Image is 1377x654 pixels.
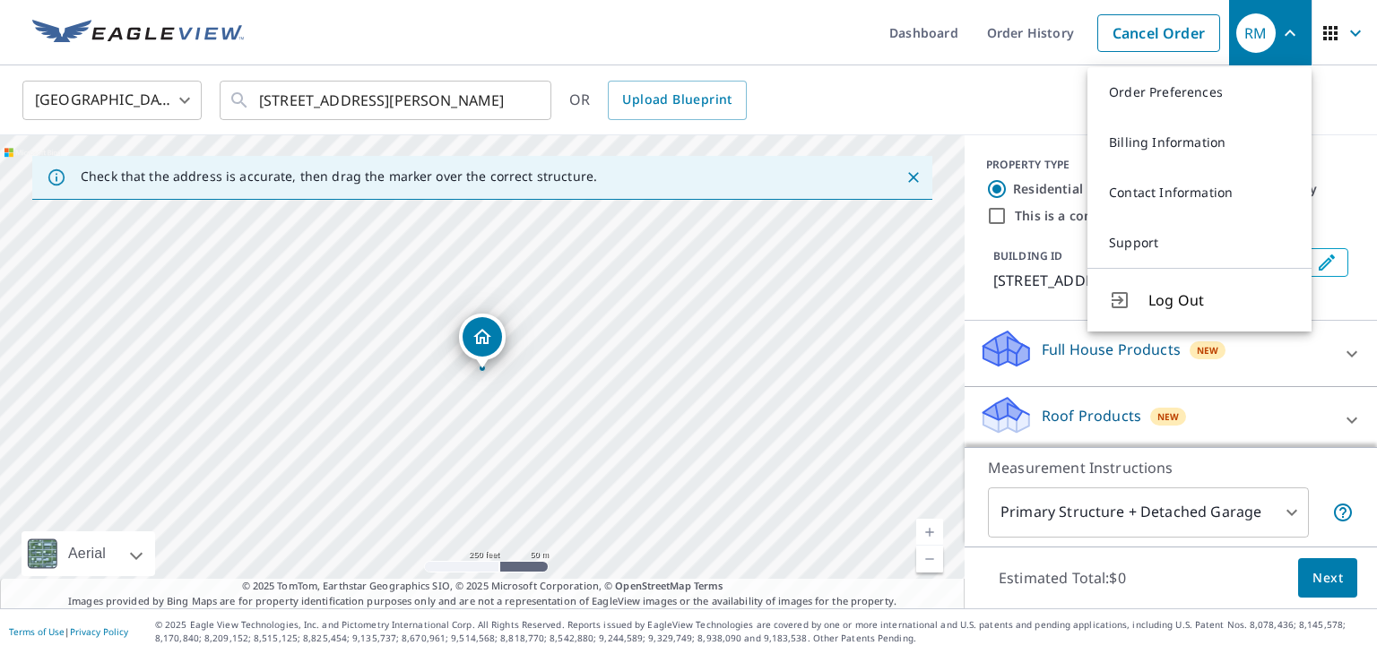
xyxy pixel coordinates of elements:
[622,89,732,111] span: Upload Blueprint
[9,625,65,638] a: Terms of Use
[1087,268,1312,331] button: Log Out
[993,270,1298,291] p: [STREET_ADDRESS]
[1087,117,1312,168] a: Billing Information
[1015,207,1122,225] label: This is a complex
[1042,405,1141,426] p: Roof Products
[22,531,155,576] div: Aerial
[1087,168,1312,218] a: Contact Information
[1087,218,1312,268] a: Support
[1312,567,1343,589] span: Next
[988,487,1309,538] div: Primary Structure + Detached Garage
[22,75,202,125] div: [GEOGRAPHIC_DATA]
[81,168,597,185] p: Check that the address is accurate, then drag the marker over the correct structure.
[1042,339,1181,360] p: Full House Products
[70,625,128,638] a: Privacy Policy
[1148,289,1290,311] span: Log Out
[1298,558,1357,598] button: Next
[155,618,1368,645] p: © 2025 Eagle View Technologies, Inc. and Pictometry International Corp. All Rights Reserved. Repo...
[986,157,1355,173] div: PROPERTY TYPE
[979,328,1363,379] div: Full House ProductsNew
[1236,13,1276,53] div: RM
[916,519,943,546] a: Current Level 17, Zoom In
[1197,343,1219,357] span: New
[993,248,1062,263] p: BUILDING ID
[1013,180,1083,198] label: Residential
[459,314,506,369] div: Dropped pin, building 1, Residential property, 3946 Durango Green Dr Cleves, OH 45002
[694,579,723,592] a: Terms
[984,558,1140,598] p: Estimated Total: $0
[1305,248,1348,277] button: Edit building 1
[1087,67,1312,117] a: Order Preferences
[608,81,746,120] a: Upload Blueprint
[32,20,244,47] img: EV Logo
[615,579,690,592] a: OpenStreetMap
[902,166,925,189] button: Close
[9,626,128,637] p: |
[1157,409,1180,424] span: New
[988,457,1354,478] p: Measurement Instructions
[1332,502,1354,523] span: Your report will include the primary structure and a detached garage if one exists.
[1097,14,1220,52] a: Cancel Order
[63,531,111,576] div: Aerial
[259,75,515,125] input: Search by address or latitude-longitude
[569,81,747,120] div: OR
[979,394,1363,445] div: Roof ProductsNew
[916,546,943,572] a: Current Level 17, Zoom Out
[242,579,723,594] span: © 2025 TomTom, Earthstar Geographics SIO, © 2025 Microsoft Corporation, ©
